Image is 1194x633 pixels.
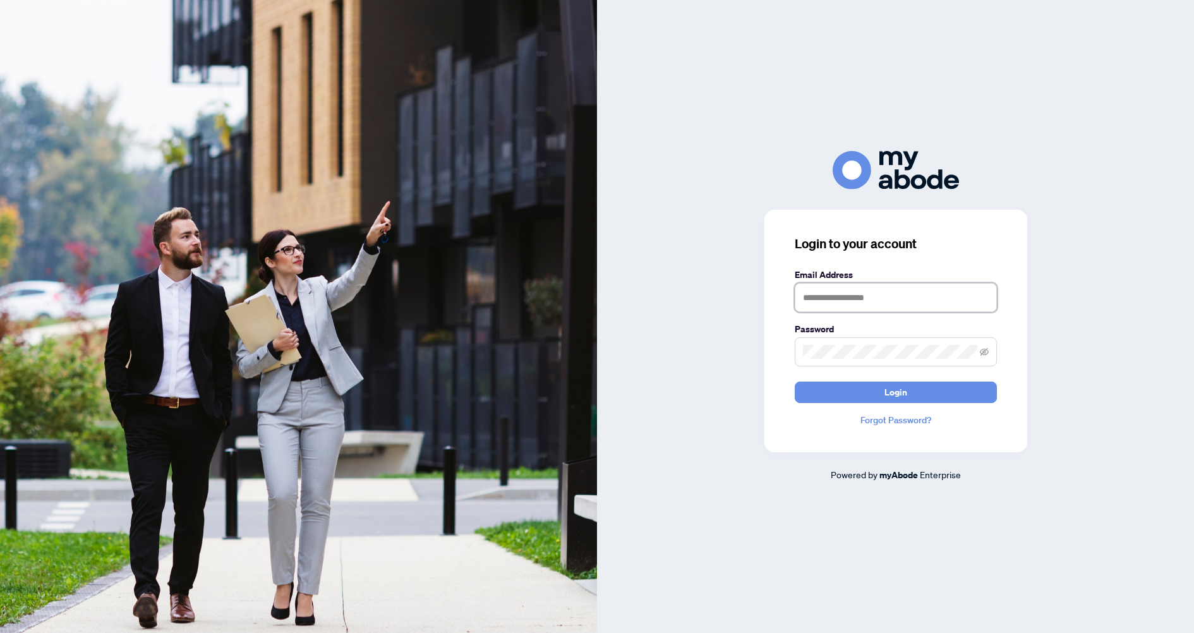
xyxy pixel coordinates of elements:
[795,268,997,282] label: Email Address
[831,469,877,480] span: Powered by
[884,382,907,402] span: Login
[879,468,918,482] a: myAbode
[795,382,997,403] button: Login
[795,322,997,336] label: Password
[795,413,997,427] a: Forgot Password?
[833,151,959,190] img: ma-logo
[920,469,961,480] span: Enterprise
[980,347,989,356] span: eye-invisible
[795,235,997,253] h3: Login to your account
